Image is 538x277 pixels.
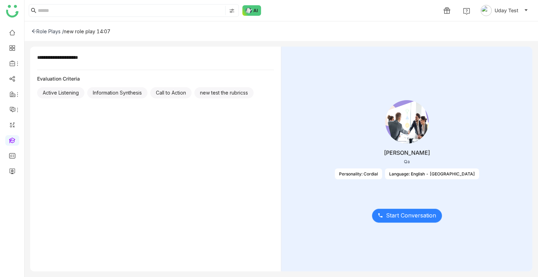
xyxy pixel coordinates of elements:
[479,5,530,16] button: Uday Test
[335,168,382,179] div: Personality: Cordial
[385,100,429,144] img: 689300ffd8d78f14571ae75c
[32,28,64,34] div: Role Plays /
[404,159,410,164] div: Qa
[150,87,192,98] div: Call to Action
[229,8,235,14] img: search-type.svg
[385,168,479,179] div: Language: English - [GEOGRAPHIC_DATA]
[242,5,261,16] img: ask-buddy-normal.svg
[495,7,518,14] span: Uday Test
[386,211,436,220] span: Start Conversation
[481,5,492,16] img: avatar
[384,149,430,156] div: [PERSON_NAME]
[463,8,470,15] img: help.svg
[64,28,110,34] div: new role play 14:07
[37,76,274,82] div: Evaluation Criteria
[194,87,254,98] div: new test the rubricss
[6,5,19,18] img: logo
[87,87,147,98] div: Information Synthesis
[372,209,442,223] button: Start Conversation
[37,87,84,98] div: Active Listening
